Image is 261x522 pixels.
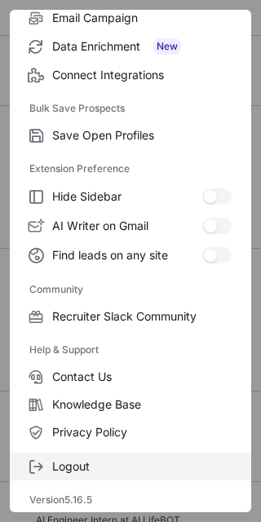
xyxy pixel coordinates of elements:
[10,211,251,241] label: AI Writer on Gmail
[10,122,251,149] label: Save Open Profiles
[10,303,251,330] label: Recruiter Slack Community
[10,4,251,32] label: Email Campaign
[52,128,232,143] span: Save Open Profiles
[10,453,251,480] label: Logout
[29,276,232,303] label: Community
[10,241,251,270] label: Find leads on any site
[29,337,232,363] label: Help & Support
[29,95,232,122] label: Bulk Save Prospects
[153,38,181,55] span: New
[52,425,232,440] span: Privacy Policy
[29,156,232,182] label: Extension Preference
[52,309,232,324] span: Recruiter Slack Community
[10,61,251,89] label: Connect Integrations
[52,369,232,384] span: Contact Us
[10,32,251,61] label: Data Enrichment New
[52,397,232,412] span: Knowledge Base
[10,391,251,418] label: Knowledge Base
[10,363,251,391] label: Contact Us
[52,219,202,233] span: AI Writer on Gmail
[10,418,251,446] label: Privacy Policy
[52,248,202,263] span: Find leads on any site
[52,38,232,55] span: Data Enrichment
[10,487,251,513] div: Version 5.16.5
[52,68,232,82] span: Connect Integrations
[52,11,232,25] span: Email Campaign
[10,182,251,211] label: Hide Sidebar
[52,459,232,474] span: Logout
[52,189,202,204] span: Hide Sidebar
